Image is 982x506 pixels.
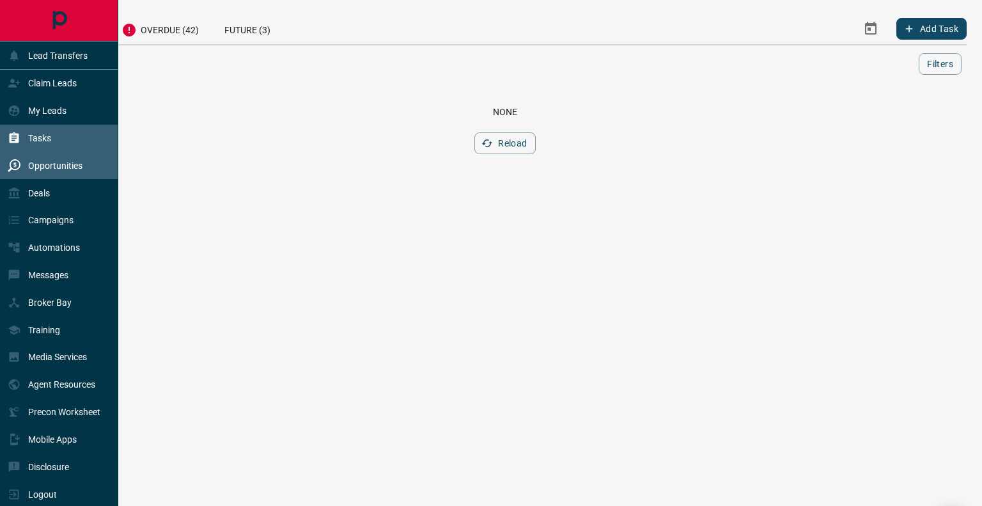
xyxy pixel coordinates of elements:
[212,13,283,44] div: Future (3)
[59,107,951,117] div: None
[855,13,886,44] button: Select Date Range
[109,13,212,44] div: Overdue (42)
[474,132,535,154] button: Reload
[896,18,967,40] button: Add Task
[919,53,962,75] button: Filters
